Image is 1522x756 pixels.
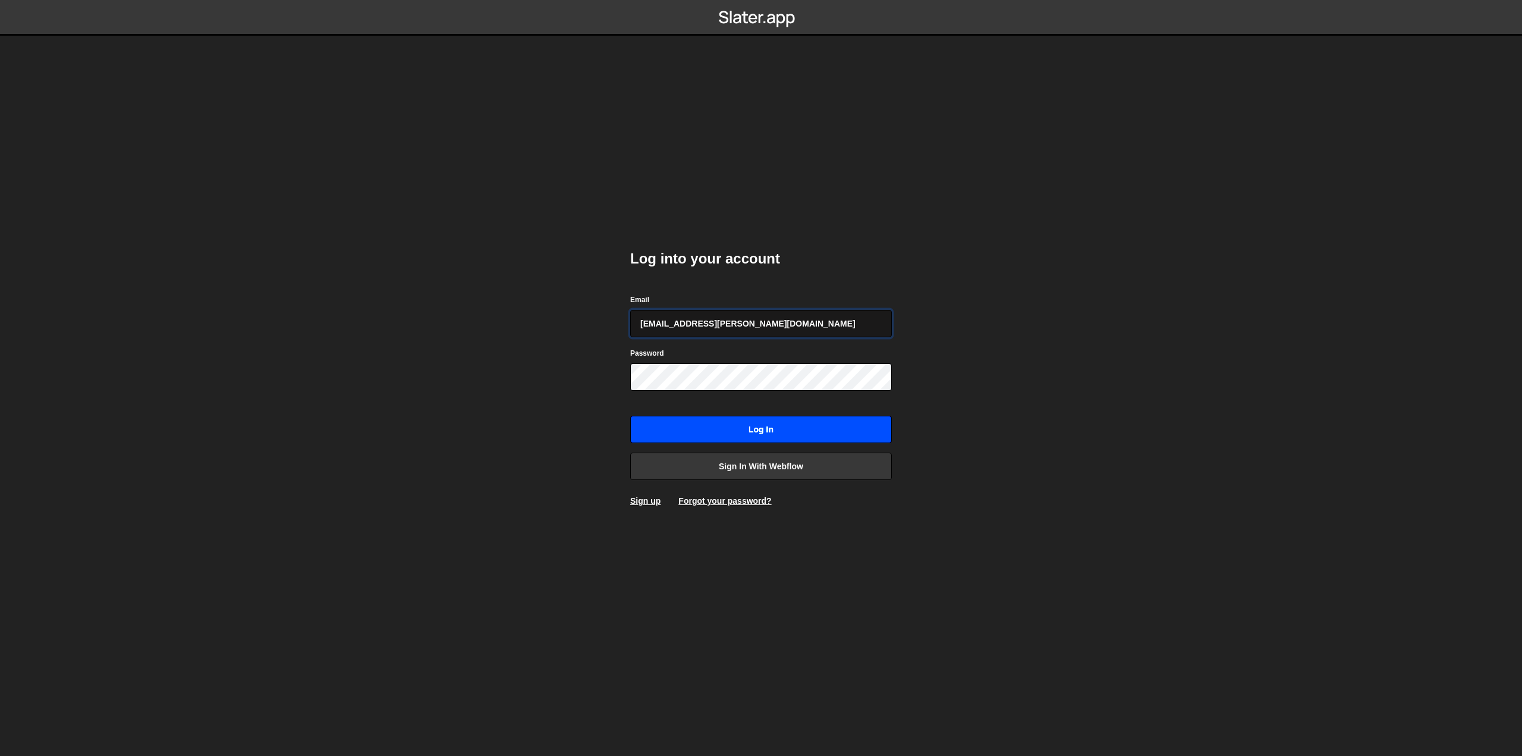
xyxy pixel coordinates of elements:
a: Sign up [630,496,661,506]
a: Sign in with Webflow [630,453,892,480]
input: Log in [630,416,892,443]
h2: Log into your account [630,249,892,268]
label: Email [630,294,649,306]
a: Forgot your password? [678,496,771,506]
label: Password [630,347,664,359]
